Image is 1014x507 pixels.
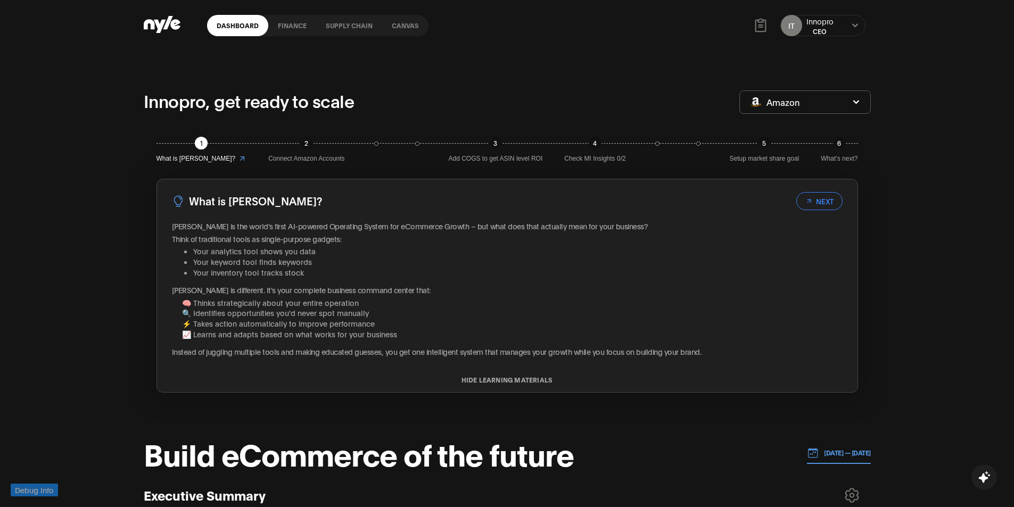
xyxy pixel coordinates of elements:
[156,154,236,164] span: What is [PERSON_NAME]?
[11,484,58,496] button: Debug Info
[182,318,843,329] li: ⚡ Takes action automatically to improve performance
[781,15,802,36] button: IT
[195,137,208,149] div: 1
[182,297,843,308] li: 🧠 Thinks strategically about your entire operation
[182,329,843,339] li: 📈 Learns and adapts based on what works for your business
[489,137,502,149] div: 3
[189,193,322,209] h3: What is [PERSON_NAME]?
[564,154,625,164] span: Check MI Insights 0/2
[172,195,185,207] img: LightBulb
[796,192,843,210] button: NEXT
[766,96,799,108] span: Amazon
[15,484,54,496] span: Debug Info
[819,448,871,458] p: [DATE] — [DATE]
[207,15,268,36] a: Dashboard
[739,90,871,114] button: Amazon
[193,267,843,278] li: Your inventory tool tracks stock
[589,137,601,149] div: 4
[144,487,266,503] h3: Executive Summary
[730,154,799,164] span: Setup market share goal
[268,154,344,164] span: Connect Amazon Accounts
[172,221,843,231] p: [PERSON_NAME] is the world's first AI-powered Operating System for eCommerce Growth – but what do...
[157,376,858,384] button: HIDE LEARNING MATERIALS
[193,256,843,267] li: Your keyword tool finds keywords
[833,137,846,149] div: 6
[807,442,871,464] button: [DATE] — [DATE]
[268,15,316,36] a: finance
[806,27,834,36] div: CEO
[316,15,382,36] a: Supply chain
[144,88,355,113] p: Innopro, get ready to scale
[821,154,858,164] span: What’s next?
[751,97,761,106] img: Amazon
[172,346,843,357] p: Instead of juggling multiple tools and making educated guesses, you get one intelligent system th...
[172,285,843,295] p: [PERSON_NAME] is different. It's your complete business command center that:
[807,447,819,459] img: 01.01.24 — 07.01.24
[382,15,428,36] a: Canvas
[182,307,843,318] li: 🔍 Identifies opportunities you'd never spot manually
[806,16,834,27] div: Innopro
[806,16,834,36] button: InnoproCEO
[172,234,843,244] p: Think of traditional tools as single-purpose gadgets:
[144,437,574,469] h1: Build eCommerce of the future
[193,246,843,256] li: Your analytics tool shows you data
[449,154,543,164] span: Add COGS to get ASIN level ROI
[300,137,313,149] div: 2
[758,137,771,149] div: 5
